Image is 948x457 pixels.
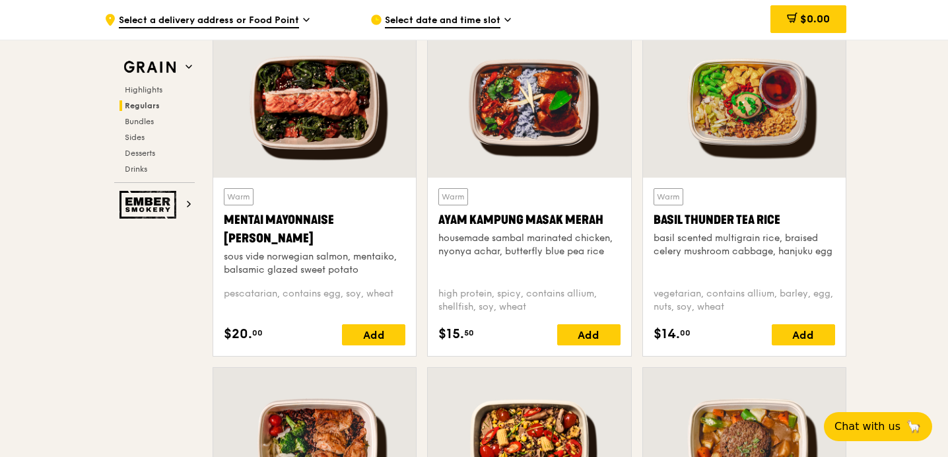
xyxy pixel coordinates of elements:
[654,232,835,258] div: basil scented multigrain rice, braised celery mushroom cabbage, hanjuku egg
[438,188,468,205] div: Warm
[438,232,620,258] div: housemade sambal marinated chicken, nyonya achar, butterfly blue pea rice
[252,328,263,338] span: 00
[224,250,405,277] div: sous vide norwegian salmon, mentaiko, balsamic glazed sweet potato
[680,328,691,338] span: 00
[824,412,932,441] button: Chat with us🦙
[125,133,145,142] span: Sides
[654,188,683,205] div: Warm
[654,287,835,314] div: vegetarian, contains allium, barley, egg, nuts, soy, wheat
[125,85,162,94] span: Highlights
[906,419,922,435] span: 🦙
[464,328,474,338] span: 50
[438,287,620,314] div: high protein, spicy, contains allium, shellfish, soy, wheat
[557,324,621,345] div: Add
[654,324,680,344] span: $14.
[224,211,405,248] div: Mentai Mayonnaise [PERSON_NAME]
[125,117,154,126] span: Bundles
[654,211,835,229] div: Basil Thunder Tea Rice
[119,55,180,79] img: Grain web logo
[119,191,180,219] img: Ember Smokery web logo
[834,419,900,435] span: Chat with us
[772,324,835,345] div: Add
[125,101,160,110] span: Regulars
[224,287,405,314] div: pescatarian, contains egg, soy, wheat
[224,324,252,344] span: $20.
[438,324,464,344] span: $15.
[385,14,500,28] span: Select date and time slot
[342,324,405,345] div: Add
[224,188,254,205] div: Warm
[125,164,147,174] span: Drinks
[119,14,299,28] span: Select a delivery address or Food Point
[800,13,830,25] span: $0.00
[438,211,620,229] div: Ayam Kampung Masak Merah
[125,149,155,158] span: Desserts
